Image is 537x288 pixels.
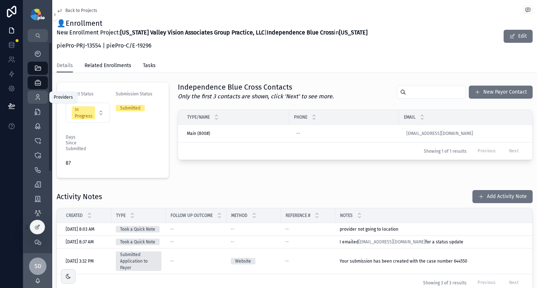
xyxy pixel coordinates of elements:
span: Follow Up Outcome [171,213,213,218]
a: -- [170,226,222,232]
span: Days Since Submitted [66,135,86,151]
div: In Progress [75,106,93,119]
span: Notes [340,213,353,218]
span: Main (800#) [187,131,210,136]
a: Took a Quick Note [116,226,161,233]
span: -- [285,226,289,232]
span: Type/Name [187,114,210,120]
span: [DATE] 8:03 AM [66,226,94,232]
span: Back to Projects [65,8,97,13]
a: -- [294,128,395,139]
a: [DATE] 3:32 PM [66,258,107,264]
button: Add Activity Note [472,190,533,203]
a: Took a Quick Note [116,239,161,245]
a: [DATE] 8:37 AM [66,239,107,245]
div: scrollable content [23,42,52,253]
p: New Enrollment Project: | in [57,28,368,37]
h1: Activity Notes [57,192,102,202]
span: provider not going to location [340,227,398,232]
a: Related Enrollments [85,59,131,74]
span: Email [404,114,415,120]
span: I emailed for a status update [340,239,463,244]
span: Showing 1 of 1 results [424,148,467,154]
a: [DATE] 8:03 AM [66,226,107,232]
div: Submitted Application to Payor [120,251,157,271]
a: -- [285,226,331,232]
div: Website [235,258,251,264]
strong: Independence Blue Cross [267,29,334,36]
span: [DATE] 8:37 AM [66,239,94,245]
div: -- [296,131,300,136]
div: Providers [54,94,73,100]
a: -- [170,239,222,245]
em: Only the first 3 contacts are shown, click 'Next' to see more. [178,93,334,100]
a: -- [170,258,222,264]
span: Method [231,213,247,218]
button: Edit [504,30,533,43]
span: [DATE] 3:32 PM [66,258,94,264]
span: 87 [66,160,85,167]
a: Back to Projects [57,8,97,13]
button: New Payor Contact [469,86,533,99]
span: -- [285,258,289,264]
span: Reference # [286,213,310,218]
a: Website [231,258,276,264]
span: Details [57,62,73,69]
strong: [US_STATE] Valley Vision Associates Group Practice, LLC [120,29,265,36]
a: [EMAIL_ADDRESS][DOMAIN_NAME] [358,239,425,244]
span: -- [170,258,174,264]
div: Submitted [120,105,140,111]
a: -- [231,226,276,232]
span: Submission Status [116,91,152,96]
a: -- [231,239,276,245]
span: SD [34,262,41,271]
a: Details [57,59,73,73]
span: Phone [294,114,307,120]
h1: 👤Enrollment [57,18,368,28]
span: -- [231,239,234,245]
span: -- [170,226,174,232]
button: Select Button [66,103,110,123]
span: Type [116,213,126,218]
p: piePro-PRJ-13554 | piePro-C/E-19296 [57,41,368,50]
a: -- [285,239,331,245]
span: Your submission has been created with the case number 644550 [340,259,467,264]
span: Showing 3 of 3 results [423,280,467,286]
span: Project Status [66,91,94,96]
h1: Independence Blue Cross Contacts [178,82,334,92]
a: Tasks [143,59,156,74]
span: -- [285,239,289,245]
a: -- [285,258,331,264]
div: Took a Quick Note [120,239,155,245]
span: Tasks [143,62,156,69]
a: Submitted Application to Payor [116,251,161,271]
div: Took a Quick Note [120,226,155,233]
span: -- [170,239,174,245]
img: App logo [30,9,45,20]
a: [EMAIL_ADDRESS][DOMAIN_NAME] [406,131,473,136]
a: Main (800#) [187,131,285,136]
span: -- [231,226,234,232]
span: Related Enrollments [85,62,131,69]
span: Created [66,213,83,218]
strong: [US_STATE] [339,29,368,36]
